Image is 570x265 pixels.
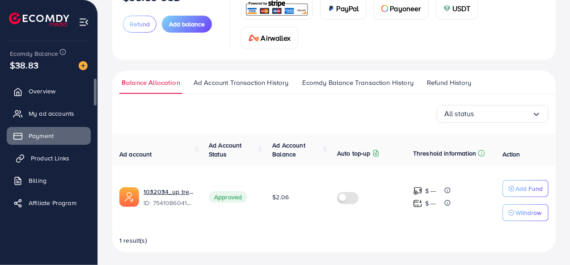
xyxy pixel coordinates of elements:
[119,150,152,159] span: Ad account
[119,236,147,245] span: 1 result(s)
[413,199,422,208] img: top-up amount
[122,78,180,88] span: Balance Allocation
[130,20,150,29] span: Refund
[144,187,194,196] a: 1032034_up trend332_1755795935720
[427,78,471,88] span: Refund History
[7,172,91,189] a: Billing
[443,5,451,12] img: card
[7,149,91,167] a: Product Links
[169,20,205,29] span: Add balance
[502,150,520,159] span: Action
[413,148,476,159] p: Threshold information
[502,180,549,197] button: Add Fund
[337,148,371,159] p: Auto top-up
[425,198,436,209] p: $ ---
[337,3,359,14] span: PayPal
[29,131,54,140] span: Payment
[261,33,291,43] span: Airwallex
[515,207,541,218] p: Withdraw
[444,107,474,121] span: All status
[144,198,194,207] span: ID: 7541086041386778640
[7,105,91,122] a: My ad accounts
[272,141,305,159] span: Ad Account Balance
[29,109,74,118] span: My ad accounts
[29,87,55,96] span: Overview
[413,186,422,196] img: top-up amount
[532,225,563,258] iframe: Chat
[272,193,289,202] span: $2.06
[390,3,421,14] span: Payoneer
[194,78,289,88] span: Ad Account Transaction History
[79,61,88,70] img: image
[249,34,259,42] img: card
[10,59,38,72] span: $38.83
[437,105,549,123] div: Search for option
[123,16,156,33] button: Refund
[31,154,69,163] span: Product Links
[119,187,139,207] img: ic-ads-acc.e4c84228.svg
[209,141,242,159] span: Ad Account Status
[162,16,212,33] button: Add balance
[9,13,69,26] img: logo
[29,176,46,185] span: Billing
[302,78,414,88] span: Ecomdy Balance Transaction History
[10,49,58,58] span: Ecomdy Balance
[7,194,91,212] a: Affiliate Program
[209,191,247,203] span: Approved
[144,187,194,208] div: <span class='underline'>1032034_up trend332_1755795935720</span></br>7541086041386778640
[452,3,471,14] span: USDT
[241,27,298,49] a: cardAirwallex
[79,17,89,27] img: menu
[7,127,91,145] a: Payment
[474,107,532,121] input: Search for option
[29,198,76,207] span: Affiliate Program
[328,5,335,12] img: card
[381,5,388,12] img: card
[7,82,91,100] a: Overview
[502,204,549,221] button: Withdraw
[425,185,436,196] p: $ ---
[515,183,543,194] p: Add Fund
